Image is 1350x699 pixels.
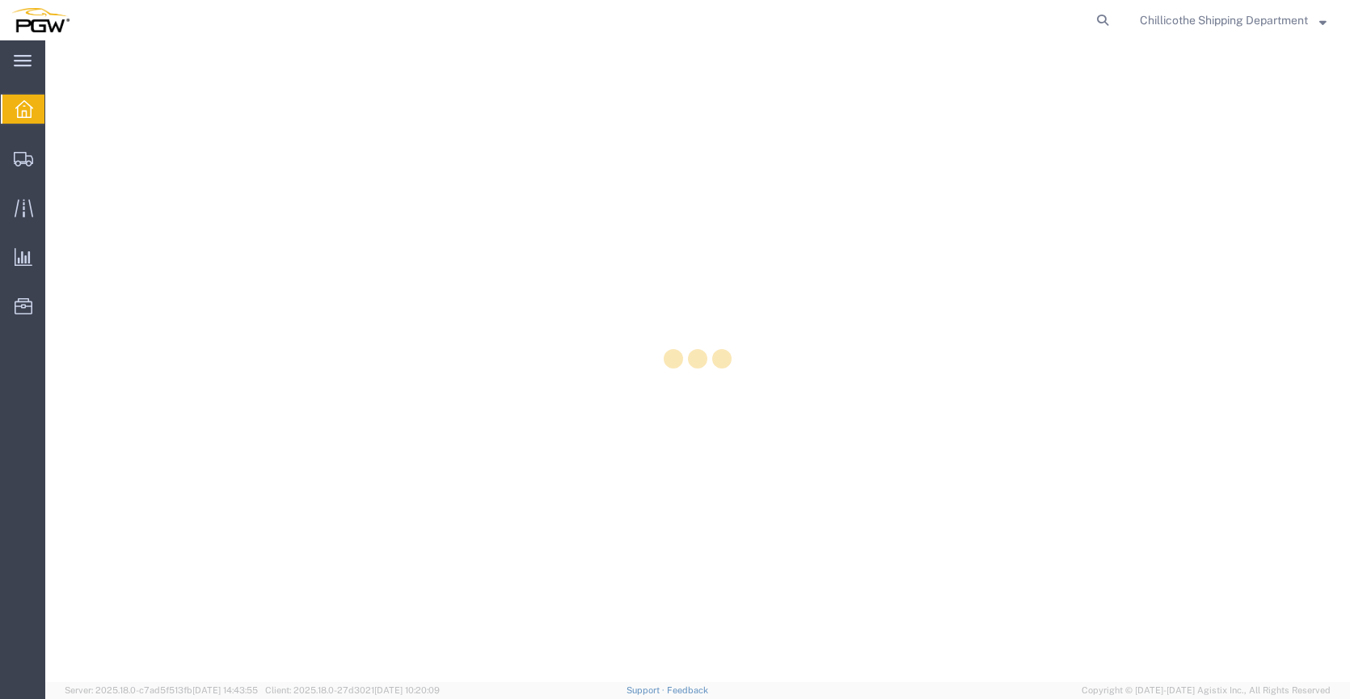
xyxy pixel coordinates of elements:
[1082,684,1331,697] span: Copyright © [DATE]-[DATE] Agistix Inc., All Rights Reserved
[192,685,258,695] span: [DATE] 14:43:55
[1140,11,1308,29] span: Chillicothe Shipping Department
[667,685,708,695] a: Feedback
[374,685,440,695] span: [DATE] 10:20:09
[265,685,440,695] span: Client: 2025.18.0-27d3021
[11,8,70,32] img: logo
[626,685,667,695] a: Support
[65,685,258,695] span: Server: 2025.18.0-c7ad5f513fb
[1139,11,1327,30] button: Chillicothe Shipping Department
